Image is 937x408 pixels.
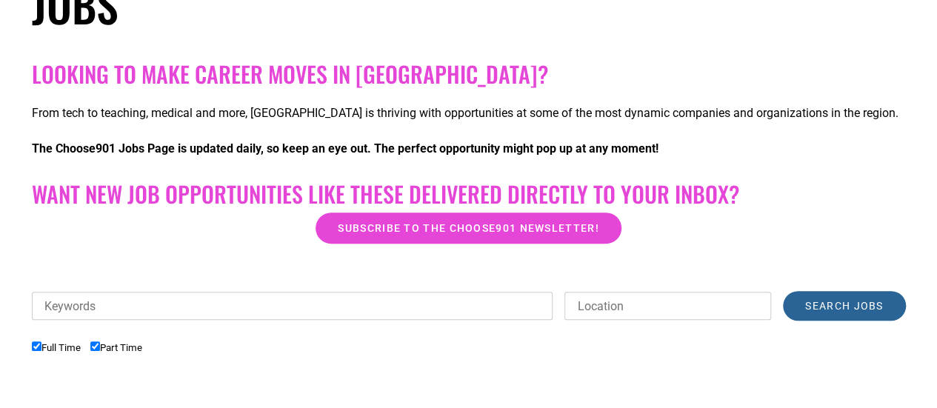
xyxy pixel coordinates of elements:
[32,342,81,353] label: Full Time
[90,342,142,353] label: Part Time
[32,104,906,122] p: From tech to teaching, medical and more, [GEOGRAPHIC_DATA] is thriving with opportunities at some...
[32,141,658,155] strong: The Choose901 Jobs Page is updated daily, so keep an eye out. The perfect opportunity might pop u...
[32,341,41,351] input: Full Time
[32,292,553,320] input: Keywords
[32,61,906,87] h2: Looking to make career moves in [GEOGRAPHIC_DATA]?
[32,181,906,207] h2: Want New Job Opportunities like these Delivered Directly to your Inbox?
[783,291,905,321] input: Search Jobs
[90,341,100,351] input: Part Time
[338,223,598,233] span: Subscribe to the Choose901 newsletter!
[564,292,771,320] input: Location
[316,213,621,244] a: Subscribe to the Choose901 newsletter!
